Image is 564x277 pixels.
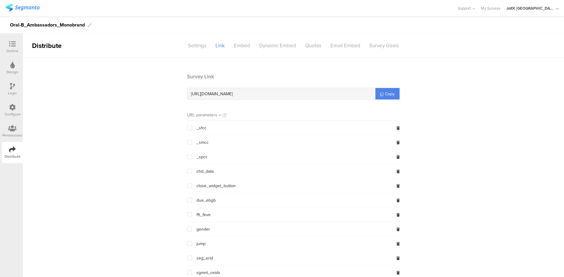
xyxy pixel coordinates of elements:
[196,270,220,275] span: sgmnt_ceids
[365,40,403,51] div: Survey Goals
[196,212,211,217] span: fft_feve
[5,154,21,159] div: Distribute
[326,40,365,51] div: Email Embed
[187,73,400,80] header: Survey Link
[10,20,85,30] div: Oral-B_Ambassadors_Monobrand
[385,91,395,97] span: Copy
[5,4,40,11] img: segmanta logo
[183,40,211,51] div: Settings
[506,5,555,11] div: JoltX [GEOGRAPHIC_DATA]
[196,184,236,188] span: close_widget_button
[196,140,209,145] span: _smcc
[255,40,301,51] div: Dynamic Embed
[196,198,216,203] span: due_ebgb
[196,256,213,261] span: seg_erid
[301,40,326,51] div: Quotas
[196,155,208,159] span: _spcc
[196,227,210,232] span: gender
[196,126,206,131] span: _sfcc
[458,5,471,11] span: Support
[5,112,21,117] div: Configure
[6,48,18,54] div: Outline
[187,112,217,118] div: URL parameters
[229,40,255,51] div: Embed
[7,69,18,75] div: Design
[196,169,214,174] span: chd_data
[219,113,221,118] i: Sort
[23,41,92,51] div: Distribute
[2,133,22,138] div: Permissions
[196,241,206,246] span: jump
[191,91,233,97] span: [URL][DOMAIN_NAME]
[211,40,229,51] div: Link
[8,90,17,96] div: Logic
